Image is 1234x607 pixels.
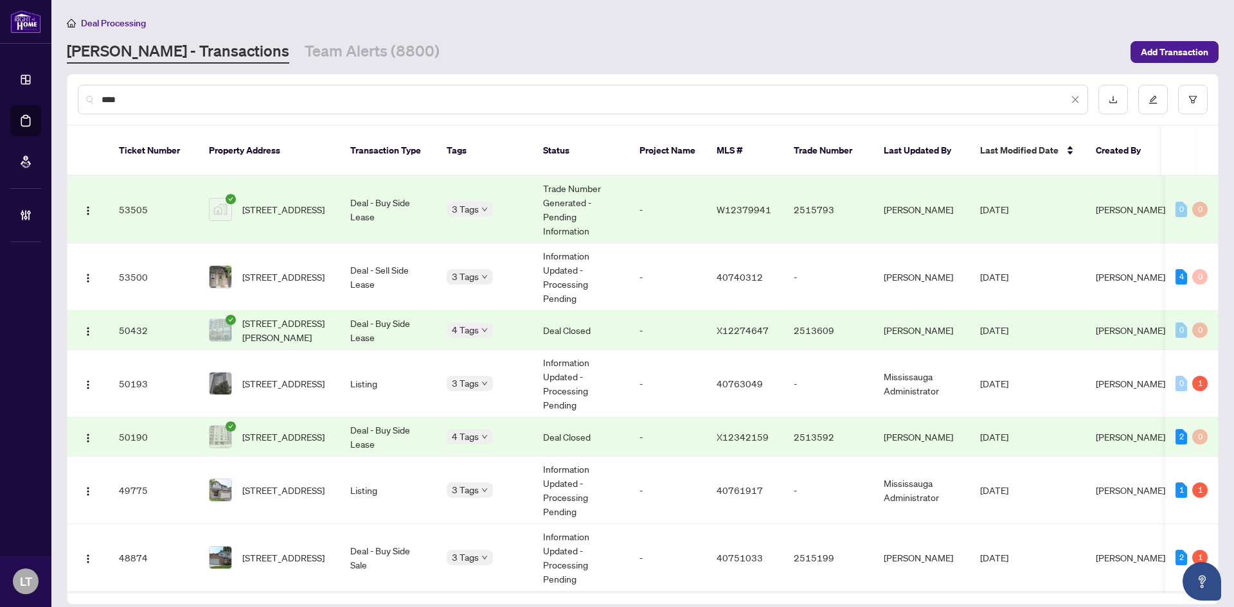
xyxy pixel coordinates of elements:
[629,243,706,311] td: -
[226,194,236,204] span: check-circle
[109,418,199,457] td: 50190
[1183,562,1221,601] button: Open asap
[873,457,970,524] td: Mississauga Administrator
[629,524,706,592] td: -
[1109,95,1118,104] span: download
[340,524,436,592] td: Deal - Buy Side Sale
[210,198,231,220] img: thumbnail-img
[629,126,706,176] th: Project Name
[67,19,76,28] span: home
[783,418,873,457] td: 2513592
[1192,482,1208,498] div: 1
[783,524,873,592] td: 2515199
[980,271,1008,283] span: [DATE]
[1131,41,1219,63] button: Add Transaction
[1141,42,1208,62] span: Add Transaction
[783,350,873,418] td: -
[533,457,629,524] td: Information Updated - Processing Pending
[340,350,436,418] td: Listing
[226,421,236,432] span: check-circle
[210,426,231,448] img: thumbnail-img
[1176,429,1187,444] div: 2
[78,373,98,394] button: Logo
[1176,269,1187,285] div: 4
[340,418,436,457] td: Deal - Buy Side Lease
[452,550,479,565] span: 3 Tags
[629,176,706,243] td: -
[481,380,488,387] span: down
[717,271,763,283] span: 40740312
[242,202,325,216] span: [STREET_ADDRESS]
[980,484,1008,496] span: [DATE]
[109,350,199,418] td: 50193
[452,322,479,337] span: 4 Tags
[1098,85,1128,114] button: download
[109,524,199,592] td: 48874
[1192,429,1208,444] div: 0
[717,324,769,336] span: X12274647
[1176,376,1187,391] div: 0
[242,316,330,344] span: [STREET_ADDRESS][PERSON_NAME]
[1149,95,1158,104] span: edit
[109,457,199,524] td: 49775
[340,176,436,243] td: Deal - Buy Side Lease
[242,270,325,284] span: [STREET_ADDRESS]
[109,126,199,176] th: Ticket Number
[78,480,98,500] button: Logo
[533,243,629,311] td: Information Updated - Processing Pending
[629,457,706,524] td: -
[83,433,93,443] img: Logo
[83,554,93,564] img: Logo
[873,350,970,418] td: Mississauga Administrator
[340,457,436,524] td: Listing
[783,126,873,176] th: Trade Number
[1176,322,1187,338] div: 0
[83,273,93,283] img: Logo
[717,204,771,215] span: W12379941
[533,126,629,176] th: Status
[980,143,1059,157] span: Last Modified Date
[1188,95,1197,104] span: filter
[1192,376,1208,391] div: 1
[629,418,706,457] td: -
[481,274,488,280] span: down
[83,206,93,216] img: Logo
[242,483,325,497] span: [STREET_ADDRESS]
[452,202,479,216] span: 3 Tags
[436,126,533,176] th: Tags
[340,311,436,350] td: Deal - Buy Side Lease
[1192,202,1208,217] div: 0
[210,319,231,341] img: thumbnail-img
[1096,324,1165,336] span: [PERSON_NAME]
[1138,85,1168,114] button: edit
[242,550,325,565] span: [STREET_ADDRESS]
[226,315,236,325] span: check-circle
[980,324,1008,336] span: [DATE]
[533,176,629,243] td: Trade Number Generated - Pending Information
[199,126,340,176] th: Property Address
[980,552,1008,563] span: [DATE]
[20,572,32,590] span: LT
[481,554,488,561] span: down
[873,126,970,176] th: Last Updated By
[83,380,93,390] img: Logo
[81,17,146,29] span: Deal Processing
[109,243,199,311] td: 53500
[83,486,93,497] img: Logo
[783,243,873,311] td: -
[78,199,98,220] button: Logo
[717,552,763,563] span: 40751033
[1096,378,1165,389] span: [PERSON_NAME]
[970,126,1086,176] th: Last Modified Date
[1096,484,1165,496] span: [PERSON_NAME]
[340,126,436,176] th: Transaction Type
[873,311,970,350] td: [PERSON_NAME]
[1192,269,1208,285] div: 0
[873,418,970,457] td: [PERSON_NAME]
[242,430,325,444] span: [STREET_ADDRESS]
[210,547,231,568] img: thumbnail-img
[78,267,98,287] button: Logo
[873,524,970,592] td: [PERSON_NAME]
[83,326,93,337] img: Logo
[783,176,873,243] td: 2515793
